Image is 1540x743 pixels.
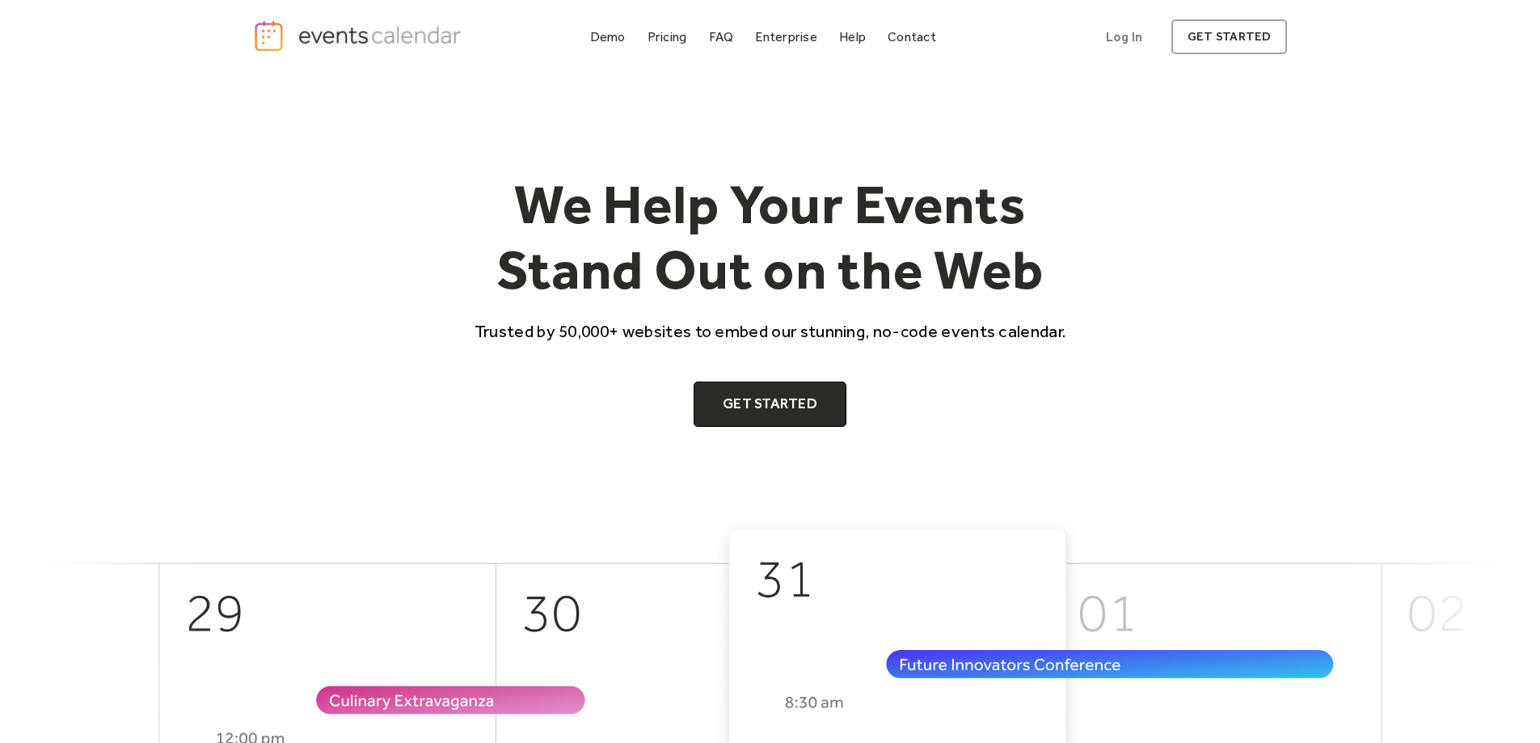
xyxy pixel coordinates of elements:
div: Enterprise [755,32,816,41]
a: Help [833,26,872,48]
div: Help [839,32,866,41]
a: Enterprise [749,26,823,48]
a: home [253,19,466,53]
a: Contact [881,26,943,48]
div: FAQ [709,32,734,41]
a: Demo [584,26,632,48]
a: Pricing [641,26,694,48]
div: Contact [888,32,936,41]
h1: We Help Your Events Stand Out on the Web [460,171,1081,303]
a: Get Started [694,382,846,427]
a: get started [1171,19,1287,54]
a: FAQ [702,26,740,48]
div: Pricing [648,32,687,41]
p: Trusted by 50,000+ websites to embed our stunning, no-code events calendar. [460,319,1081,343]
div: Demo [590,32,626,41]
a: Log In [1090,19,1158,54]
